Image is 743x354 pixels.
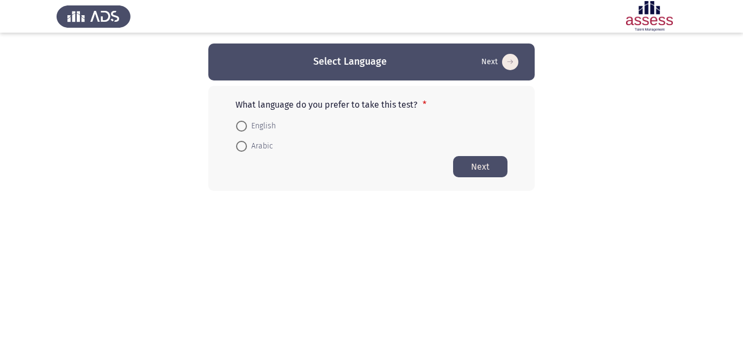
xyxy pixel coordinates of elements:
button: Start assessment [453,156,507,177]
span: Arabic [247,140,273,153]
button: Start assessment [478,53,522,71]
p: What language do you prefer to take this test? [236,100,507,110]
h3: Select Language [313,55,387,69]
img: Assess Talent Management logo [57,1,131,32]
span: English [247,120,276,133]
img: Assessment logo of ASSESS Employability - EBI [612,1,686,32]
